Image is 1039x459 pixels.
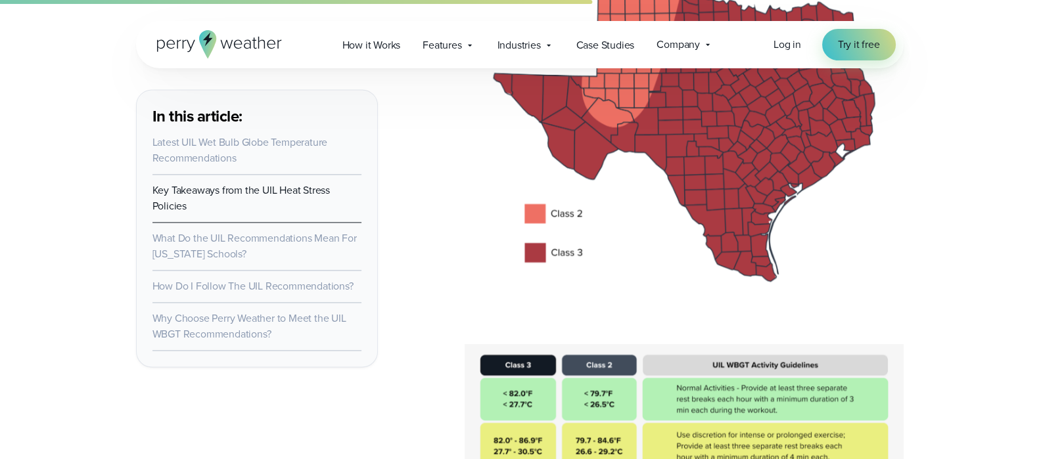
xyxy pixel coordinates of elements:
[152,311,346,341] a: Why Choose Perry Weather to Meet the UIL WBGT Recommendations?
[152,135,328,165] a: Latest UIL Wet Bulb Globe Temperature Recommendations
[657,37,700,53] span: Company
[822,29,896,60] a: Try it free
[773,37,801,52] span: Log in
[342,37,401,53] span: How it Works
[152,106,361,127] h3: In this article:
[576,37,635,53] span: Case Studies
[838,37,880,53] span: Try it free
[152,230,357,261] a: What Do the UIL Recommendations Mean For [US_STATE] Schools?
[497,37,541,53] span: Industries
[423,37,461,53] span: Features
[565,32,646,58] a: Case Studies
[152,278,354,294] a: How Do I Follow The UIL Recommendations?
[152,183,330,213] a: Key Takeaways from the UIL Heat Stress Policies
[773,37,801,53] a: Log in
[331,32,412,58] a: How it Works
